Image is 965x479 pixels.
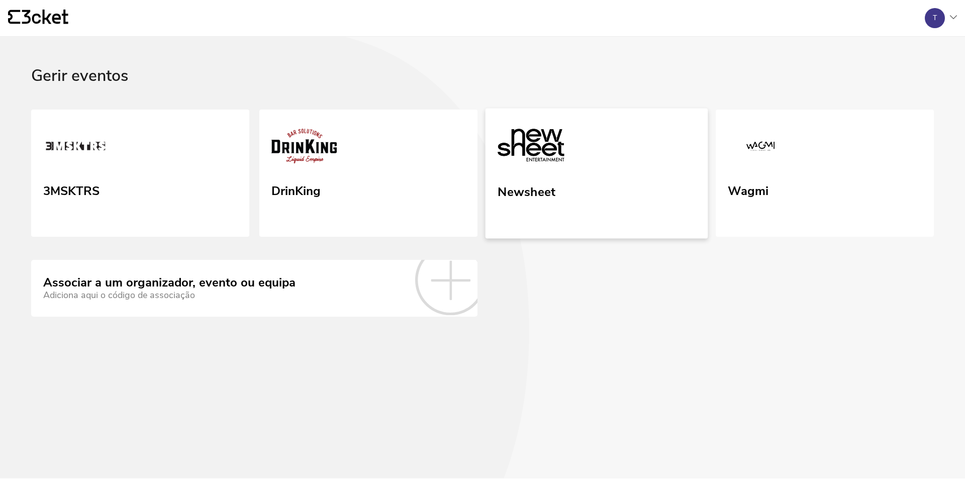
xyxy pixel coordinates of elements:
[271,126,337,171] img: DrinKing
[716,110,934,237] a: Wagmi Wagmi
[8,10,68,27] a: {' '}
[31,67,934,110] div: Gerir eventos
[271,180,321,199] div: DrinKing
[43,276,296,290] div: Associar a um organizador, evento ou equipa
[728,126,793,171] img: Wagmi
[259,110,477,237] a: DrinKing DrinKing
[43,180,100,199] div: 3MSKTRS
[8,10,20,24] g: {' '}
[498,125,564,171] img: Newsheet
[31,110,249,237] a: 3MSKTRS 3MSKTRS
[933,14,937,22] div: T
[498,181,555,199] div: Newsheet
[43,290,296,301] div: Adiciona aqui o código de associação
[43,126,109,171] img: 3MSKTRS
[31,260,477,316] a: Associar a um organizador, evento ou equipa Adiciona aqui o código de associação
[728,180,768,199] div: Wagmi
[486,108,708,238] a: Newsheet Newsheet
